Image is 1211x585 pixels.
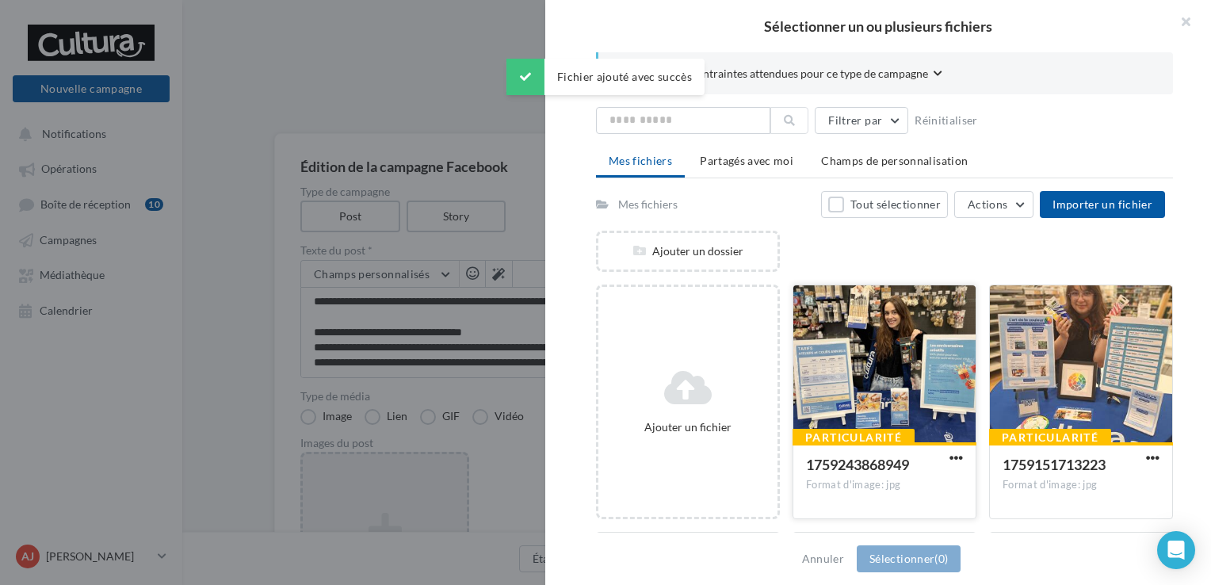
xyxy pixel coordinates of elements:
[605,419,771,435] div: Ajouter un fichier
[609,154,672,167] span: Mes fichiers
[1040,191,1165,218] button: Importer un fichier
[624,66,928,82] span: Consulter les contraintes attendues pour ce type de campagne
[618,197,678,212] div: Mes fichiers
[1157,531,1195,569] div: Open Intercom Messenger
[934,552,948,565] span: (0)
[793,429,915,446] div: Particularité
[506,59,705,95] div: Fichier ajouté avec succès
[796,549,850,568] button: Annuler
[821,191,948,218] button: Tout sélectionner
[700,154,793,167] span: Partagés avec moi
[821,154,968,167] span: Champs de personnalisation
[815,107,908,134] button: Filtrer par
[1003,478,1159,492] div: Format d'image: jpg
[989,429,1111,446] div: Particularité
[1052,197,1152,211] span: Importer un fichier
[968,197,1007,211] span: Actions
[1003,456,1106,473] span: 1759151713223
[857,545,961,572] button: Sélectionner(0)
[624,65,942,85] button: Consulter les contraintes attendues pour ce type de campagne
[908,111,984,130] button: Réinitialiser
[954,191,1033,218] button: Actions
[806,478,963,492] div: Format d'image: jpg
[598,243,777,259] div: Ajouter un dossier
[571,19,1186,33] h2: Sélectionner un ou plusieurs fichiers
[806,456,909,473] span: 1759243868949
